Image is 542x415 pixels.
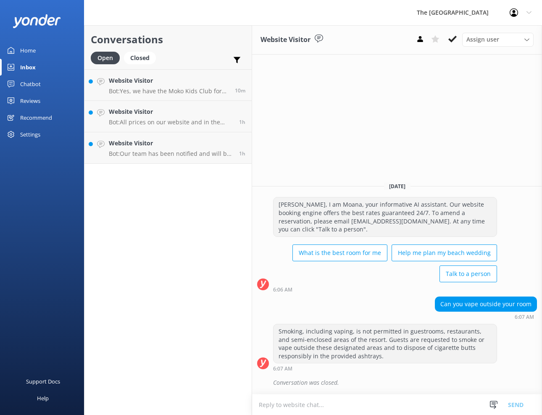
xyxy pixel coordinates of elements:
[20,76,41,92] div: Chatbot
[124,52,156,64] div: Closed
[91,52,120,64] div: Open
[84,132,252,164] a: Website VisitorBot:Our team has been notified and will be with you as soon as possible. Alternati...
[109,76,229,85] h4: Website Visitor
[20,126,40,143] div: Settings
[239,150,245,157] span: Sep 03 2025 11:50am (UTC -10:00) Pacific/Honolulu
[20,92,40,109] div: Reviews
[20,59,36,76] div: Inbox
[109,139,233,148] h4: Website Visitor
[91,53,124,62] a: Open
[384,183,410,190] span: [DATE]
[274,197,497,236] div: [PERSON_NAME], I am Moana, your informative AI assistant. Our website booking engine offers the b...
[239,118,245,126] span: Sep 03 2025 12:24pm (UTC -10:00) Pacific/Honolulu
[20,109,52,126] div: Recommend
[273,286,497,292] div: Sep 03 2025 08:06am (UTC -10:00) Pacific/Honolulu
[84,101,252,132] a: Website VisitorBot:All prices on our website and in the [GEOGRAPHIC_DATA] are in [GEOGRAPHIC_DATA...
[124,53,160,62] a: Closed
[439,265,497,282] button: Talk to a person
[13,14,61,28] img: yonder-white-logo.png
[273,376,537,390] div: Conversation was closed.
[392,244,497,261] button: Help me plan my beach wedding
[515,315,534,320] strong: 6:07 AM
[435,297,537,311] div: Can you vape outside your room
[235,87,245,94] span: Sep 03 2025 01:34pm (UTC -10:00) Pacific/Honolulu
[84,69,252,101] a: Website VisitorBot:Yes, we have the Moko Kids Club for children aged [DEMOGRAPHIC_DATA] years. It...
[273,365,497,371] div: Sep 03 2025 08:07am (UTC -10:00) Pacific/Honolulu
[273,366,292,371] strong: 6:07 AM
[260,34,310,45] h3: Website Visitor
[435,314,537,320] div: Sep 03 2025 08:07am (UTC -10:00) Pacific/Honolulu
[109,118,233,126] p: Bot: All prices on our website and in the [GEOGRAPHIC_DATA] are in [GEOGRAPHIC_DATA] Dollars (NZD).
[26,373,60,390] div: Support Docs
[462,33,534,46] div: Assign User
[109,150,233,158] p: Bot: Our team has been notified and will be with you as soon as possible. Alternatively, you can ...
[91,32,245,47] h2: Conversations
[109,87,229,95] p: Bot: Yes, we have the Moko Kids Club for children aged [DEMOGRAPHIC_DATA] years. It is open year-...
[20,42,36,59] div: Home
[37,390,49,407] div: Help
[257,376,537,390] div: 2025-09-03T20:12:39.303
[274,324,497,363] div: Smoking, including vaping, is not permitted in guestrooms, restaurants, and semi-enclosed areas o...
[292,244,387,261] button: What is the best room for me
[273,287,292,292] strong: 6:06 AM
[466,35,499,44] span: Assign user
[109,107,233,116] h4: Website Visitor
